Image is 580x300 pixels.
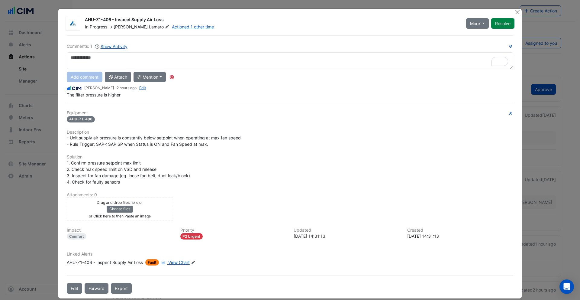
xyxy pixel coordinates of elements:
img: CIM [67,85,82,92]
textarea: To enrich screen reader interactions, please activate Accessibility in Grammarly extension settings [67,52,513,69]
a: Export [111,283,132,294]
div: AHU-Z1-406 - Inspect Supply Air Loss [85,17,459,24]
h6: Description [67,130,513,135]
a: View Chart [160,259,190,266]
span: Lamaro [149,24,171,30]
small: or Click here to then Paste an image [89,214,151,218]
div: Comments: 1 [67,43,128,50]
button: Edit [67,283,82,294]
span: The filter pressure is higher [67,92,121,97]
span: 2025-09-19 14:31:13 [117,86,137,90]
h6: Priority [180,228,287,233]
div: Comfort [67,233,86,240]
button: Resolve [491,18,514,29]
fa-icon: Edit Linked Alerts [191,260,195,265]
small: [PERSON_NAME] - - [84,85,146,91]
span: -> [108,24,112,29]
h6: Solution [67,155,513,160]
img: Airmaster Australia [66,21,80,27]
h6: Created [407,228,514,233]
button: Show Activity [95,43,128,50]
span: View Chart [168,260,190,265]
h6: Attachments: 0 [67,192,513,197]
div: Tooltip anchor [169,74,175,80]
span: AHU-Z1-406 [67,116,95,122]
button: Choose files [107,206,133,212]
span: More [470,20,480,27]
h6: Equipment [67,110,513,116]
button: More [466,18,489,29]
div: AHU-Z1-406 - Inspect Supply Air Loss [67,259,143,266]
span: - Unit supply air pressure is constantly below setpoint when operating at max fan speed - Rule Tr... [67,135,241,147]
div: [DATE] 14:31:13 [407,233,514,239]
button: Attach [105,72,131,82]
h6: Impact [67,228,173,233]
span: In Progress [85,24,107,29]
a: Edit [139,86,146,90]
span: 1. Confirm pressure setpoint max limit 2. Check max speed limit on VSD and release 3. Inspect for... [67,160,190,184]
div: Open Intercom Messenger [559,279,574,294]
h6: Updated [294,228,400,233]
h6: Linked Alerts [67,252,513,257]
button: @ Mention [134,72,166,82]
span: Fault [145,259,159,266]
span: [PERSON_NAME] [114,24,148,29]
small: Drag and drop files here or [97,200,143,205]
div: P2 Urgent [180,233,203,240]
button: Forward [85,283,108,294]
div: [DATE] 14:31:13 [294,233,400,239]
button: Close [514,9,520,15]
a: Actioned 1 other time [172,24,214,29]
